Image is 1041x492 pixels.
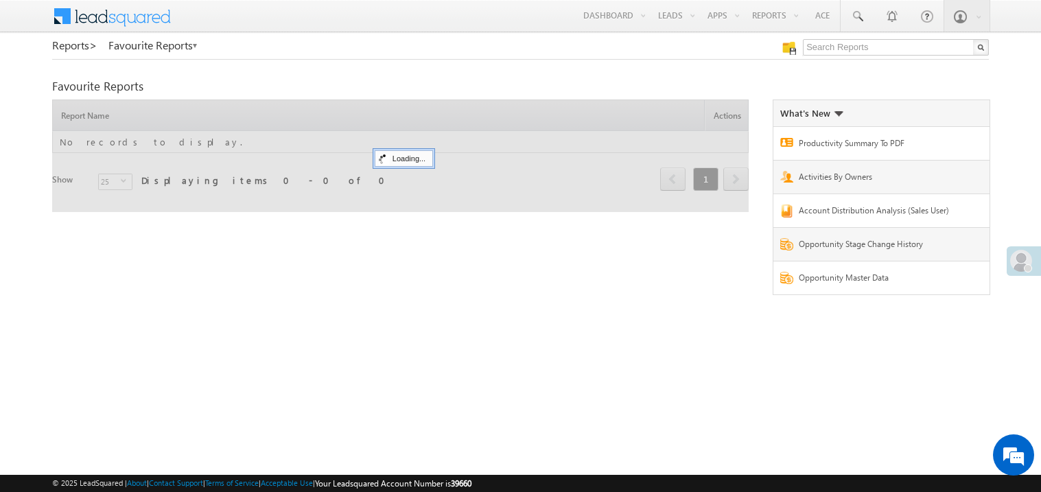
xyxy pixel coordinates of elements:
[799,137,959,153] a: Productivity Summary To PDF
[52,477,471,490] span: © 2025 LeadSquared | | | | |
[799,238,959,254] a: Opportunity Stage Change History
[803,39,989,56] input: Search Reports
[315,478,471,489] span: Your Leadsquared Account Number is
[780,238,793,250] img: Report
[799,272,959,288] a: Opportunity Master Data
[780,107,843,119] div: What's New
[799,171,959,187] a: Activities By Owners
[782,41,796,55] img: Manage all your saved reports!
[451,478,471,489] span: 39660
[780,171,793,183] img: Report
[780,272,793,284] img: Report
[780,204,793,218] img: Report
[149,478,203,487] a: Contact Support
[834,111,843,117] img: What's new
[108,39,198,51] a: Favourite Reports
[52,39,97,51] a: Reports>
[799,204,959,220] a: Account Distribution Analysis (Sales User)
[89,37,97,53] span: >
[127,478,147,487] a: About
[780,138,793,147] img: Report
[375,150,433,167] div: Loading...
[205,478,259,487] a: Terms of Service
[261,478,313,487] a: Acceptable Use
[52,80,989,93] div: Favourite Reports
